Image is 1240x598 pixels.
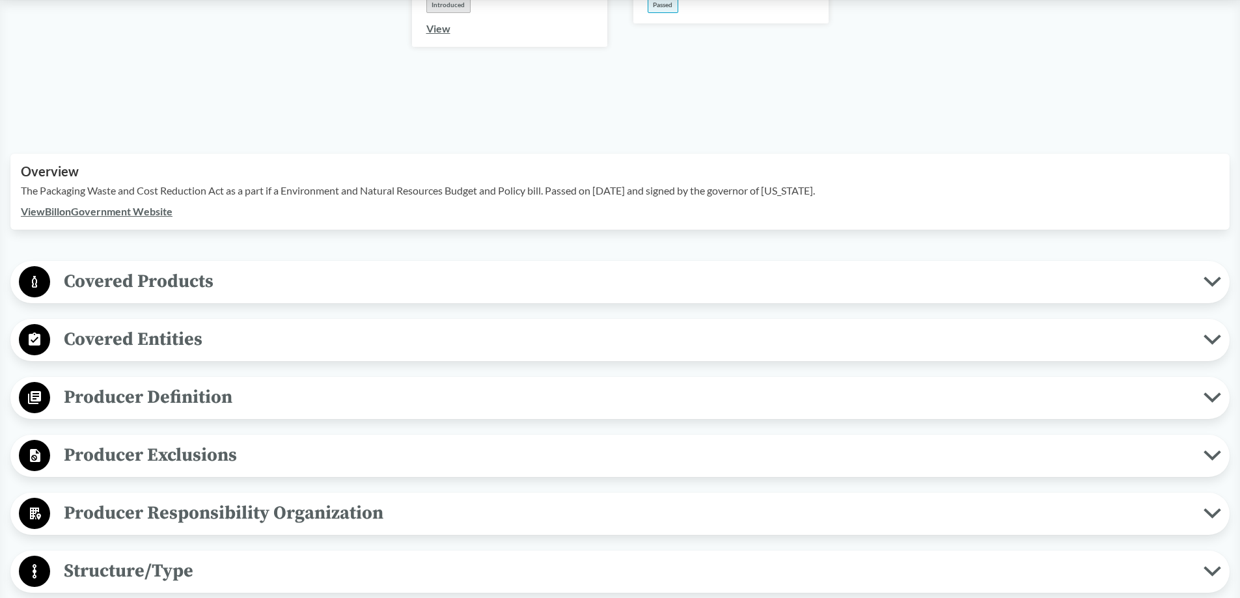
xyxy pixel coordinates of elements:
span: Covered Entities [50,325,1204,354]
button: Covered Products [15,265,1225,299]
a: View [426,22,450,34]
button: Producer Definition [15,381,1225,415]
button: Producer Exclusions [15,439,1225,472]
span: Producer Responsibility Organization [50,498,1204,528]
span: Covered Products [50,267,1204,296]
button: Producer Responsibility Organization [15,497,1225,530]
span: Structure/Type [50,556,1204,586]
a: ViewBillonGovernment Website [21,205,172,217]
button: Structure/Type [15,555,1225,588]
p: The Packaging Waste and Cost Reduction Act as a part if a Environment and Natural Resources Budge... [21,183,1219,198]
h2: Overview [21,164,1219,179]
button: Covered Entities [15,323,1225,357]
span: Producer Definition [50,383,1204,412]
span: Producer Exclusions [50,441,1204,470]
